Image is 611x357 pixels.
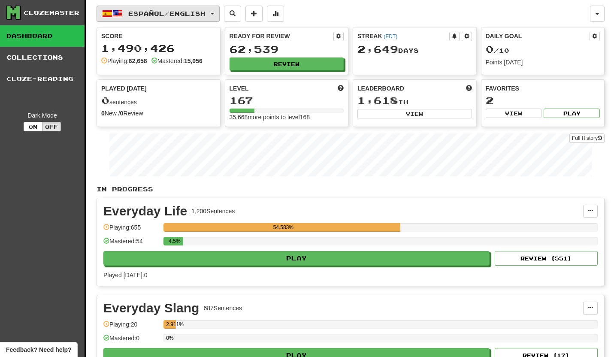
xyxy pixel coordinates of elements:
div: Streak [357,32,449,40]
div: 1,200 Sentences [191,207,235,215]
div: Daily Goal [486,32,590,41]
div: New / Review [101,109,216,118]
div: Playing: [101,57,147,65]
div: Playing: 20 [103,320,159,334]
div: 4.5% [166,237,183,245]
span: Played [DATE]: 0 [103,272,147,278]
strong: 0 [120,110,124,117]
div: Points [DATE] [486,58,600,67]
div: Score [101,32,216,40]
span: Score more points to level up [338,84,344,93]
strong: 15,056 [184,57,203,64]
button: View [357,109,472,118]
div: 2 [486,95,600,106]
div: Everyday Slang [103,302,199,315]
button: Off [42,122,61,131]
div: 167 [230,95,344,106]
p: In Progress [97,185,605,194]
span: 0 [101,94,109,106]
span: 0 [486,43,494,55]
div: Playing: 655 [103,223,159,237]
span: 2,649 [357,43,398,55]
button: On [24,122,42,131]
a: (EDT) [384,33,397,39]
div: sentences [101,95,216,106]
button: Review [230,57,344,70]
span: Leaderboard [357,84,404,93]
div: 687 Sentences [203,304,242,312]
button: More stats [267,6,284,22]
button: Search sentences [224,6,241,22]
strong: 62,658 [129,57,147,64]
div: Day s [357,44,472,55]
button: Review (551) [495,251,598,266]
a: Full History [569,133,605,143]
div: Favorites [486,84,600,93]
div: 35,668 more points to level 168 [230,113,344,121]
div: 1,490,426 [101,43,216,54]
div: 62,539 [230,44,344,54]
span: Level [230,84,249,93]
div: 2.911% [166,320,176,329]
div: Mastered: 0 [103,334,159,348]
button: View [486,109,542,118]
strong: 0 [101,110,105,117]
span: 1,618 [357,94,398,106]
div: th [357,95,472,106]
button: Play [103,251,490,266]
button: Play [544,109,600,118]
div: Mastered: 54 [103,237,159,251]
span: This week in points, UTC [466,84,472,93]
span: / 10 [486,47,509,54]
span: Played [DATE] [101,84,147,93]
div: Ready for Review [230,32,334,40]
span: Español / English [128,10,206,17]
div: Everyday Life [103,205,187,218]
span: Open feedback widget [6,345,71,354]
div: 54.583% [166,223,400,232]
div: Mastered: [151,57,203,65]
button: Español/English [97,6,220,22]
div: Clozemaster [24,9,79,17]
button: Add sentence to collection [245,6,263,22]
div: Dark Mode [6,111,78,120]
